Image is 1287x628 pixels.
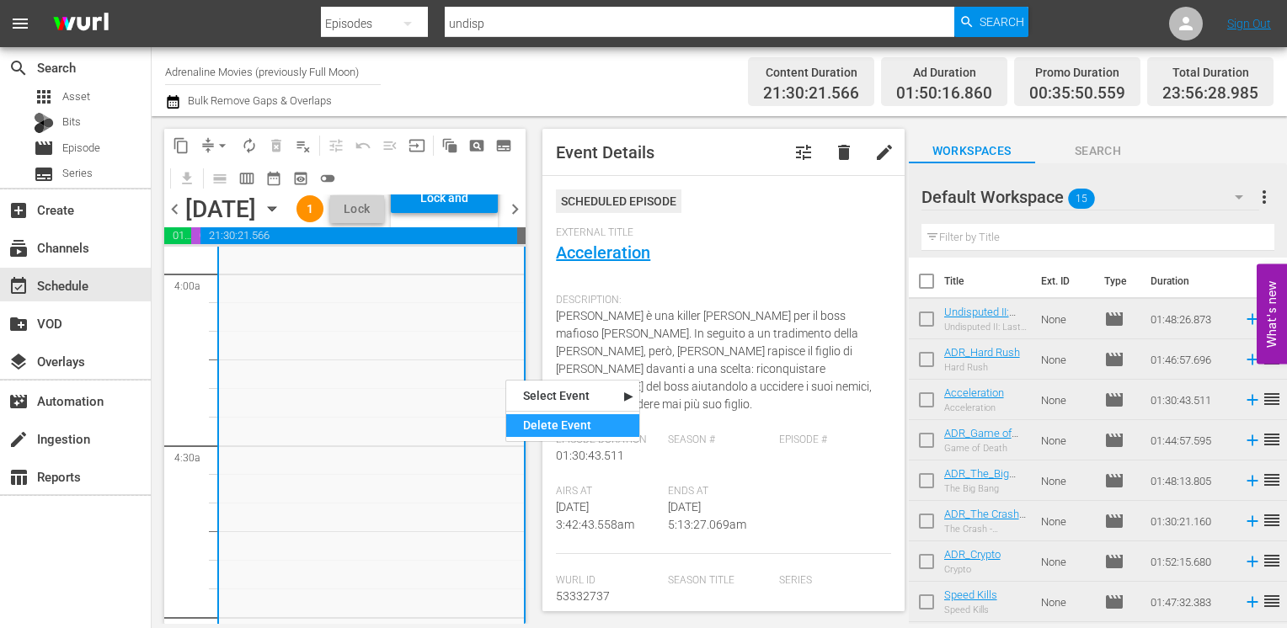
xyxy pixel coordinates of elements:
span: Create Series Block [490,132,517,159]
span: Episode [1104,471,1124,491]
th: Type [1094,258,1140,305]
span: Customize Events [317,129,350,162]
span: input [409,137,425,154]
span: Schedule [8,276,29,296]
span: Episode [1104,551,1124,572]
span: Bulk Remove Gaps & Overlaps [185,94,332,107]
div: Ad Duration [896,61,992,84]
span: Series [779,574,882,588]
a: Undisputed II: Last Man Standing [944,306,1016,343]
div: Default Workspace [921,173,1259,221]
div: Game of Death [944,443,1028,454]
td: None [1034,420,1097,460]
div: Total Duration [1162,61,1258,84]
div: [DATE] [185,195,256,223]
div: Lock and Publish [399,183,489,213]
span: Episode [34,138,54,158]
span: Clear Lineup [290,132,317,159]
span: 23:56:28.985 [1162,84,1258,104]
span: Revert to Primary Episode [350,132,376,159]
span: reorder [1262,510,1282,530]
span: more_vert [1254,187,1274,207]
div: The Crash - Minaccia a [GEOGRAPHIC_DATA] [944,524,1028,535]
td: 01:46:57.696 [1144,339,1236,380]
span: Remove Gaps & Overlaps [195,132,236,159]
span: Update Metadata from Key Asset [403,132,430,159]
span: calendar_view_week_outlined [238,170,255,187]
div: Promo Duration [1029,61,1125,84]
span: Month Calendar View [260,165,287,192]
span: Season # [668,434,771,447]
span: Channels [8,238,29,258]
span: Loop Content [236,132,263,159]
div: Speed Kills [944,604,997,615]
td: 01:44:57.595 [1144,420,1236,460]
span: [DATE] 5:13:27.069am [668,500,746,531]
span: preview_outlined [292,170,309,187]
a: Sign Out [1227,17,1271,30]
div: Bits [34,113,54,133]
span: 01:30:43.511 [556,449,624,462]
td: 01:47:32.383 [1144,582,1236,622]
span: 53332737 [556,589,610,603]
svg: Add to Schedule [1243,431,1262,450]
svg: Add to Schedule [1243,593,1262,611]
span: Search [1035,141,1162,162]
button: delete [824,132,864,173]
div: Select Event [506,385,639,407]
span: chevron_right [505,199,526,220]
span: delete [834,142,854,162]
span: Create Search Block [463,132,490,159]
svg: Add to Schedule [1243,552,1262,571]
span: Event Details [556,142,654,162]
span: pageview_outlined [468,137,485,154]
img: ans4CAIJ8jUAAAAAAAAAAAAAAAAAAAAAAAAgQb4GAAAAAAAAAAAAAAAAAAAAAAAAJMjXAAAAAAAAAAAAAAAAAAAAAAAAgAT5G... [40,4,121,44]
th: Ext. ID [1031,258,1094,305]
span: autorenew_outlined [241,137,258,154]
span: Week Calendar View [233,165,260,192]
th: Duration [1140,258,1242,305]
span: reorder [1262,470,1282,490]
button: Search [954,7,1028,37]
span: 24 hours Lineup View is OFF [314,165,341,192]
span: Wurl Id [556,574,659,588]
td: None [1034,460,1097,501]
span: [DATE] 3:42:43.558am [556,500,634,531]
span: Reports [8,467,29,487]
span: Customize Event [793,142,814,162]
div: Delete Event [506,414,639,437]
span: Ends At [668,485,771,498]
span: playlist_remove_outlined [295,137,312,154]
td: 01:48:13.805 [1144,460,1236,501]
span: Episode [1104,430,1124,450]
span: Series [62,165,93,182]
td: None [1034,541,1097,582]
div: Scheduled Episode [556,189,681,213]
span: Description: [556,294,882,307]
span: 01:50:16.860 [896,84,992,104]
span: Lock [337,200,377,218]
span: Episode [1104,309,1124,329]
span: VOD [8,314,29,334]
span: auto_awesome_motion_outlined [441,137,458,154]
button: Open Feedback Widget [1257,264,1287,365]
a: ADR_Crypto [944,548,1001,561]
div: Undisputed II: Last Man Standing [944,322,1028,333]
span: Workspaces [909,141,1035,162]
span: Copy Lineup [168,132,195,159]
td: None [1034,501,1097,541]
span: 21:30:21.566 [763,84,859,104]
td: None [1034,380,1097,420]
span: Episode [62,140,100,157]
svg: Add to Schedule [1243,512,1262,530]
span: Bits [62,114,81,130]
div: Content Duration [763,61,859,84]
span: arrow_drop_down [214,137,231,154]
span: Search [980,7,1024,37]
a: ADR_Hard Rush [944,346,1020,359]
span: 00:03:31.015 [517,227,526,244]
div: Hard Rush [944,362,1020,373]
button: more_vert [1254,177,1274,217]
td: 01:48:26.873 [1144,299,1236,339]
span: [PERSON_NAME] è una killer [PERSON_NAME] per il boss mafioso [PERSON_NAME]. In seguito a un tradi... [556,309,872,411]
